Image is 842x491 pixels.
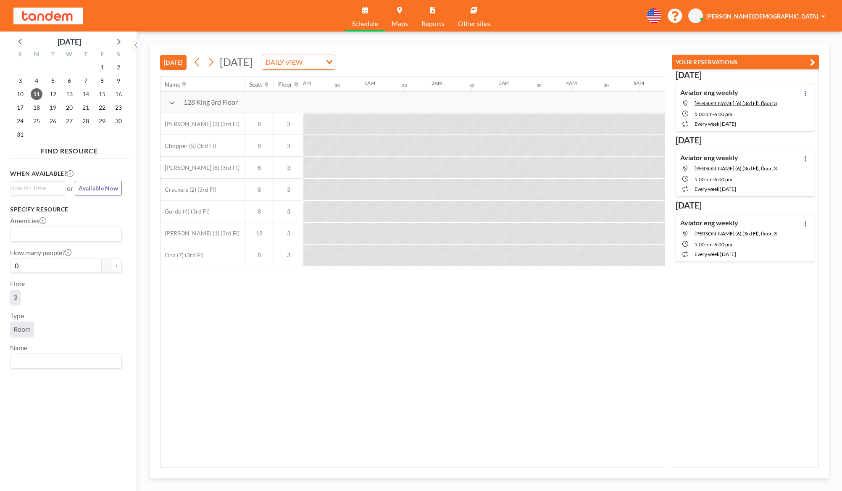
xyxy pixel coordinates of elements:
[245,164,274,172] span: 8
[14,115,26,127] span: Sunday, August 24, 2025
[245,251,274,259] span: 8
[274,230,303,237] span: 3
[113,102,124,114] span: Saturday, August 23, 2025
[274,164,303,172] span: 3
[165,81,180,88] div: Name
[278,81,292,88] div: Floor
[184,98,238,106] span: 128 King 3rd Floor
[297,80,311,86] div: 12AM
[274,186,303,193] span: 3
[537,83,542,88] div: 30
[695,100,777,106] span: Clifford (6) (3rd Fl), floor: 3
[458,20,490,27] span: Other sites
[680,88,738,97] h4: Aviator eng weekly
[58,36,81,48] div: [DATE]
[80,115,92,127] span: Thursday, August 28, 2025
[245,230,274,237] span: 18
[676,70,815,80] h3: [DATE]
[695,241,713,248] span: 5:00 PM
[245,208,274,215] span: 8
[113,115,124,127] span: Saturday, August 30, 2025
[245,120,274,128] span: 8
[364,80,375,86] div: 1AM
[12,50,29,61] div: S
[566,80,577,86] div: 4AM
[695,186,736,192] span: every week [DATE]
[47,88,59,100] span: Tuesday, August 12, 2025
[713,241,714,248] span: -
[67,184,73,193] span: or
[402,83,407,88] div: 30
[10,206,122,213] h3: Specify resource
[45,50,61,61] div: T
[305,57,321,68] input: Search for option
[695,230,777,237] span: Clifford (6) (3rd Fl), floor: 3
[113,61,124,73] span: Saturday, August 2, 2025
[161,186,216,193] span: Crackers (2) (3rd Fl)
[469,83,474,88] div: 30
[10,280,26,288] label: Floor
[96,75,108,87] span: Friday, August 8, 2025
[10,216,46,225] label: Amenities
[695,165,777,172] span: Clifford (6) (3rd Fl), floor: 3
[161,251,204,259] span: Ona (7) (3rd Fl)
[11,182,65,194] div: Search for option
[160,55,187,70] button: [DATE]
[10,248,71,257] label: How many people?
[94,50,110,61] div: F
[10,343,27,352] label: Name
[80,88,92,100] span: Thursday, August 14, 2025
[14,75,26,87] span: Sunday, August 3, 2025
[680,219,738,227] h4: Aviator eng weekly
[10,143,129,155] h4: FIND RESOURCE
[695,111,713,117] span: 5:00 PM
[676,135,815,145] h3: [DATE]
[63,102,75,114] span: Wednesday, August 20, 2025
[499,80,510,86] div: 3AM
[10,311,24,320] label: Type
[714,111,732,117] span: 6:00 PM
[31,115,42,127] span: Monday, August 25, 2025
[421,20,445,27] span: Reports
[61,50,78,61] div: W
[161,142,216,150] span: Chopper (5) (3rd Fl)
[335,83,340,88] div: 30
[161,230,239,237] span: [PERSON_NAME] (1) (3rd Fl)
[161,120,239,128] span: [PERSON_NAME] (3) (3rd Fl)
[11,227,121,241] div: Search for option
[11,354,121,368] div: Search for option
[31,88,42,100] span: Monday, August 11, 2025
[692,12,699,20] span: AJ
[113,75,124,87] span: Saturday, August 9, 2025
[352,20,378,27] span: Schedule
[604,83,609,88] div: 30
[75,181,122,195] button: Available Now
[14,102,26,114] span: Sunday, August 17, 2025
[274,142,303,150] span: 3
[432,80,442,86] div: 2AM
[63,115,75,127] span: Wednesday, August 27, 2025
[47,102,59,114] span: Tuesday, August 19, 2025
[80,75,92,87] span: Thursday, August 7, 2025
[14,88,26,100] span: Sunday, August 10, 2025
[713,111,714,117] span: -
[262,55,335,69] div: Search for option
[714,176,732,182] span: 6:00 PM
[392,20,408,27] span: Maps
[13,325,31,333] span: Room
[14,129,26,140] span: Sunday, August 31, 2025
[713,176,714,182] span: -
[672,55,819,69] button: YOUR RESERVATIONS
[680,153,738,162] h4: Aviator eng weekly
[96,88,108,100] span: Friday, August 15, 2025
[220,55,253,68] span: [DATE]
[245,142,274,150] span: 8
[113,88,124,100] span: Saturday, August 16, 2025
[102,259,112,273] button: -
[695,176,713,182] span: 5:00 PM
[63,75,75,87] span: Wednesday, August 6, 2025
[249,81,263,88] div: Seats
[29,50,45,61] div: M
[96,102,108,114] span: Friday, August 22, 2025
[11,356,117,367] input: Search for option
